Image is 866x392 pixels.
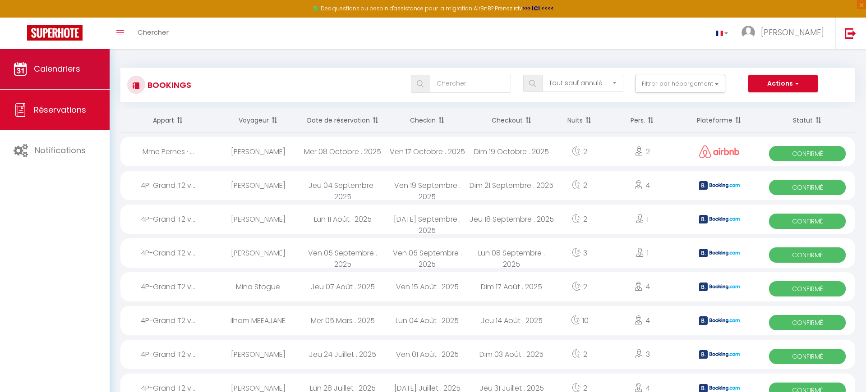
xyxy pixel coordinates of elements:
th: Sort by status [760,109,855,132]
h3: Bookings [145,75,191,95]
th: Sort by booking date [300,109,385,132]
img: logout [845,27,856,39]
span: Notifications [35,145,86,156]
a: Chercher [131,18,175,49]
span: [PERSON_NAME] [761,27,824,38]
th: Sort by rentals [120,109,216,132]
img: Super Booking [27,25,83,41]
input: Chercher [430,75,511,93]
th: Sort by channel [679,109,760,132]
th: Sort by checkout [470,109,554,132]
span: Réservations [34,104,86,115]
span: Chercher [138,27,169,37]
span: Calendriers [34,63,80,74]
a: >>> ICI <<<< [522,5,554,12]
button: Actions [748,75,818,93]
a: ... [PERSON_NAME] [735,18,835,49]
th: Sort by guest [216,109,300,132]
th: Sort by people [605,109,679,132]
th: Sort by checkin [385,109,469,132]
button: Filtrer par hébergement [635,75,725,93]
img: ... [742,26,755,39]
th: Sort by nights [554,109,605,132]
